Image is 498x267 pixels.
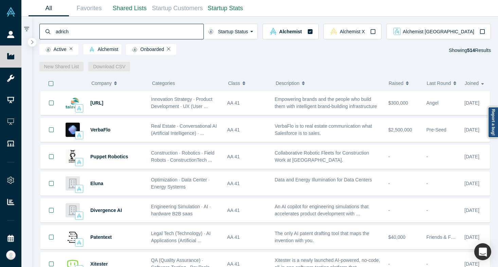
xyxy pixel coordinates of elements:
[90,127,110,132] a: VerbaFlo
[464,234,479,240] span: [DATE]
[90,234,112,240] a: Patentext
[205,0,246,16] a: Startup Stats
[90,100,103,106] a: [URL]
[90,261,108,267] a: Xitester
[66,203,80,217] img: Divergence AI's Logo
[151,231,211,243] span: Legal Tech (Technology) · AI Applications (Artificial ...
[90,181,103,186] span: Eluna
[464,261,479,267] span: [DATE]
[41,172,62,195] button: Bookmark
[66,96,80,110] img: Talawa.ai's Logo
[449,48,491,53] span: Showing Results
[403,29,474,34] span: Alchemist [GEOGRAPHIC_DATA]
[66,176,80,191] img: Eluna's Logo
[151,96,213,109] span: Innovation Strategy · Product Development · UX (User ...
[279,29,302,34] span: Alchemist
[426,154,428,159] span: -
[275,177,372,182] span: Data and Energy Illumination for Data Centers
[41,226,62,249] button: Bookmark
[426,261,428,267] span: -
[6,7,16,17] img: Alchemist Vault Logo
[275,76,299,90] span: Description
[275,123,372,136] span: VerbaFlo is to real estate communication what Salesforce is to sales.
[203,24,258,39] button: Startup Status
[275,204,369,216] span: An AI copilot for engineering simulations that accelerates product development with ...
[488,107,498,138] a: Report a bug!
[388,234,406,240] span: $40,000
[39,62,84,71] button: New Shared List
[70,47,73,51] button: Remove Filter
[389,76,420,90] button: Raised
[388,127,412,132] span: $2,500,000
[426,100,439,106] span: Angel
[388,261,390,267] span: -
[227,91,268,115] div: AA 41
[42,47,67,52] span: Active
[66,230,80,244] img: Patentext's Logo
[426,181,428,186] span: -
[69,0,109,16] a: Favorites
[464,127,479,132] span: [DATE]
[77,186,82,191] img: alchemist Vault Logo
[465,76,479,90] span: Joined
[167,47,170,51] button: Remove Filter
[151,150,215,163] span: Construction · Robotics · Field Robots · ConstructionTech ...
[77,213,82,218] img: alchemist Vault Logo
[77,133,82,138] img: alchemist Vault Logo
[151,177,210,190] span: Optimization · Data Center · Energy Systems
[275,150,369,163] span: Collaborative Robotic Fleets for Construction Work at [GEOGRAPHIC_DATA].
[89,47,94,52] img: alchemist Vault Logo
[46,47,51,52] img: Startup status
[41,199,62,222] button: Bookmark
[227,226,268,249] div: AA 41
[151,123,217,136] span: Real Estate · Conversational AI (Artificial Intelligence) · ...
[427,76,451,90] span: Last Round
[426,127,446,132] span: Pre-Seed
[263,24,318,39] button: alchemist Vault LogoAlchemist
[152,81,175,86] span: Categories
[77,240,82,245] img: alchemist Vault Logo
[464,181,479,186] span: [DATE]
[90,154,128,159] a: Puppet Robotics
[227,172,268,195] div: AA 41
[66,123,80,137] img: VerbaFlo's Logo
[129,47,164,52] span: Onboarded
[465,76,486,90] button: Joined
[427,76,458,90] button: Last Round
[132,47,137,52] img: Startup status
[208,29,213,34] img: Startup status
[90,208,122,213] a: Divergence AI
[109,0,150,16] a: Shared Lists
[275,96,377,109] span: Empowering brands and the people who build them with intelligent brand-building infrastructure
[151,204,211,216] span: Engineering Simulation · AI · hardware B2B saas
[29,0,69,16] a: All
[323,24,381,39] button: alchemistx Vault LogoAlchemist X
[388,154,390,159] span: -
[6,250,16,260] img: Katinka Harsányi's Account
[66,149,80,164] img: Puppet Robotics's Logo
[467,48,475,53] strong: 514
[41,145,62,168] button: Bookmark
[88,62,130,71] button: Download CSV
[389,76,404,90] span: Raised
[275,231,370,243] span: The only AI patent drafting tool that maps the invention with you.
[55,23,203,39] input: Search by company name, class, customer, one-liner or category
[330,28,337,35] img: alchemistx Vault Logo
[150,0,205,16] a: Startup Customers
[77,160,82,164] img: alchemist Vault Logo
[464,100,479,106] span: [DATE]
[393,28,401,35] img: alchemist_aj Vault Logo
[91,76,141,90] button: Company
[464,208,479,213] span: [DATE]
[227,199,268,222] div: AA 41
[91,76,112,90] span: Company
[228,76,265,90] button: Class
[340,29,365,34] span: Alchemist X
[41,118,62,142] button: Bookmark
[77,106,82,111] img: alchemist Vault Logo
